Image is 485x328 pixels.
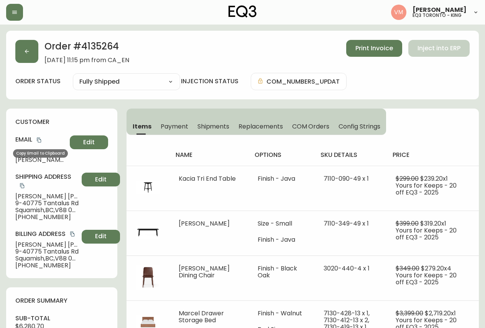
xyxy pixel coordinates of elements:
[15,135,67,144] h4: Email
[95,175,107,184] span: Edit
[136,220,160,245] img: 7110-349-MC-400-1-cljg6tcqp01eq0114xe48un5z.jpg
[396,174,419,183] span: $299.00
[176,151,242,159] h4: name
[179,219,230,228] span: [PERSON_NAME]
[396,309,423,318] span: $3,399.00
[69,230,76,238] button: copy
[238,122,283,130] span: Replacements
[396,219,419,228] span: $399.00
[179,309,224,325] span: Marcel Drawer Storage Bed
[396,181,457,197] span: Yours for Keeps - 20 off EQ3 - 2025
[181,77,238,86] h4: injection status
[83,138,95,147] span: Edit
[15,200,79,207] span: 9-40775 Tantalus Rd
[15,262,79,269] span: [PHONE_NUMBER]
[413,13,462,18] h5: eq3 toronto - king
[15,118,108,126] h4: customer
[44,57,129,64] span: [DATE] 11:15 pm from CA_EN
[258,175,305,182] li: Finish - Java
[161,122,188,130] span: Payment
[15,248,79,255] span: 9-40775 Tantalus Rd
[15,193,79,200] span: [PERSON_NAME] [PERSON_NAME]
[133,122,151,130] span: Items
[396,226,457,242] span: Yours for Keeps - 20 off EQ3 - 2025
[15,255,79,262] span: Squamish , BC , V8B 0N2 , CA
[197,122,230,130] span: Shipments
[425,309,456,318] span: $2,719.20 x 1
[421,264,451,273] span: $279.20 x 4
[15,214,79,221] span: [PHONE_NUMBER]
[95,232,107,241] span: Edit
[15,241,79,248] span: [PERSON_NAME] [PERSON_NAME]
[258,220,305,227] li: Size - Small
[179,174,236,183] span: Kacia Tri End Table
[393,151,469,159] h4: price
[70,135,108,149] button: Edit
[413,7,467,13] span: [PERSON_NAME]
[136,175,160,200] img: 7110-090-MC-400-1-cljhrg1gn05mn0134gf2s150u.jpg
[15,77,61,86] label: order status
[15,230,79,238] h4: Billing Address
[15,173,79,190] h4: Shipping Address
[44,40,129,57] h2: Order # 4135264
[396,264,419,273] span: $349.00
[35,136,43,144] button: copy
[420,174,448,183] span: $239.20 x 1
[18,182,26,190] button: copy
[258,310,305,317] li: Finish - Walnut
[136,265,160,290] img: b314f8ed-34c8-41c7-a4c9-8708e5af9f64Optional[tami-walnut-dining-chair].jpg
[229,5,257,18] img: logo
[339,122,380,130] span: Config Strings
[324,174,369,183] span: 7110-090-49 x 1
[346,40,402,57] button: Print Invoice
[391,5,406,20] img: 0f63483a436850f3a2e29d5ab35f16df
[324,264,370,273] span: 3020-440-4 x 1
[258,265,305,279] li: Finish - Black Oak
[15,157,67,163] span: [PERSON_NAME][EMAIL_ADDRESS][PERSON_NAME][DOMAIN_NAME]
[255,151,308,159] h4: options
[292,122,330,130] span: COM Orders
[82,230,120,244] button: Edit
[82,173,120,186] button: Edit
[324,219,369,228] span: 7110-349-49 x 1
[420,219,446,228] span: $319.20 x 1
[355,44,393,53] span: Print Invoice
[179,264,230,280] span: [PERSON_NAME] Dining Chair
[321,151,380,159] h4: sku details
[396,271,457,287] span: Yours for Keeps - 20 off EQ3 - 2025
[15,207,79,214] span: Squamish , BC , V8B 0N2 , CA
[15,297,108,305] h4: order summary
[258,236,305,243] li: Finish - Java
[15,314,108,323] h4: sub-total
